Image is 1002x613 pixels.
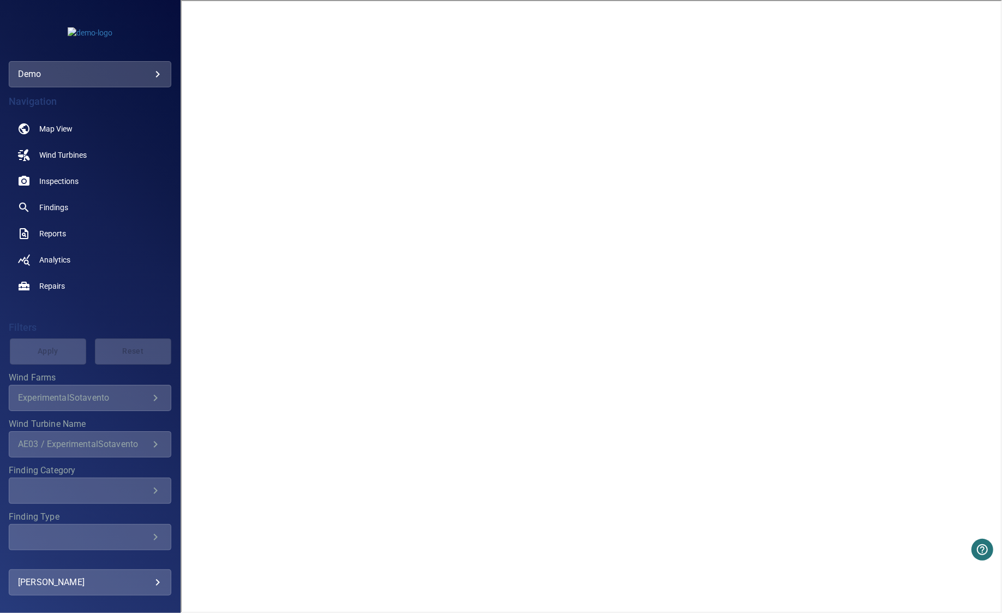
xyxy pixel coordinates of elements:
label: Wind Farms [9,373,171,382]
div: Finding Type [9,524,171,550]
img: demo-logo [68,27,112,38]
span: Analytics [39,254,70,265]
span: Findings [39,202,68,213]
span: Inspections [39,176,79,187]
div: ExperimentalSotavento [18,392,149,403]
a: findings noActive [9,194,171,221]
span: Map View [39,123,73,134]
span: Repairs [39,281,65,291]
a: analytics noActive [9,247,171,273]
span: Wind Turbines [39,150,87,160]
div: Wind Farms [9,385,171,411]
span: Reports [39,228,66,239]
div: AE03 / ExperimentalSotavento [18,439,149,449]
label: Wind Turbine Name [9,420,171,428]
div: demo [18,66,162,83]
div: Wind Turbine Name [9,431,171,457]
a: reports noActive [9,221,171,247]
h4: Navigation [9,96,171,107]
a: inspections noActive [9,168,171,194]
h4: Filters [9,322,171,333]
a: repairs noActive [9,273,171,299]
a: windturbines noActive [9,142,171,168]
label: Finding Type [9,513,171,521]
div: demo [9,61,171,87]
label: Finding Category [9,466,171,475]
div: Finding Category [9,478,171,504]
div: [PERSON_NAME] [18,574,162,591]
a: map noActive [9,116,171,142]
